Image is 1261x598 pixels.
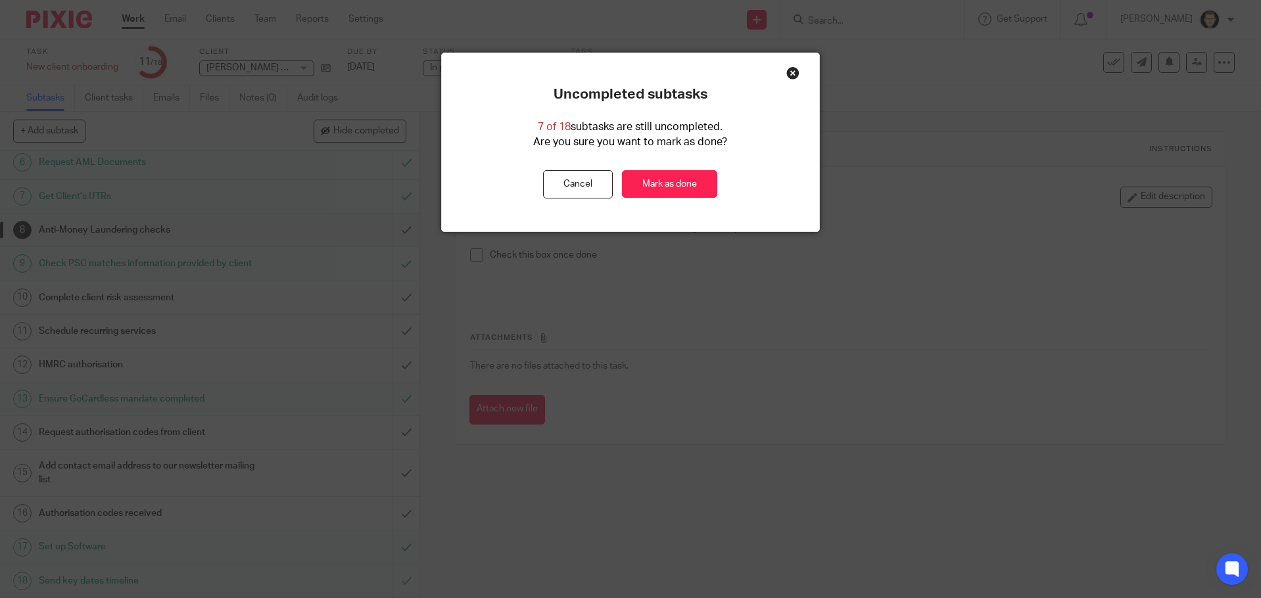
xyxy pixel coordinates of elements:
div: Close this dialog window [786,66,799,80]
button: Cancel [543,170,613,198]
a: Mark as done [622,170,717,198]
p: Are you sure you want to mark as done? [533,135,727,150]
p: subtasks are still uncompleted. [538,120,723,135]
span: 7 of 18 [538,122,571,132]
p: Uncompleted subtasks [554,86,707,103]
